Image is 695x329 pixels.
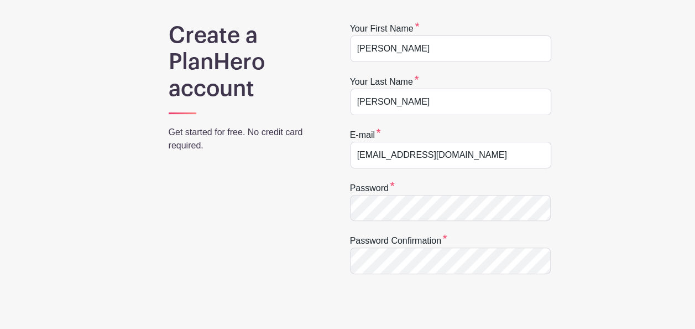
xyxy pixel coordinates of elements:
input: e.g. Julie [350,35,551,62]
label: Password confirmation [350,234,447,248]
label: E-mail [350,128,381,142]
label: Your first name [350,22,420,35]
label: Your last name [350,75,419,89]
h1: Create a PlanHero account [169,22,321,102]
p: Get started for free. No credit card required. [169,126,321,152]
input: e.g. julie@eventco.com [350,142,551,168]
input: e.g. Smith [350,89,551,115]
label: Password [350,182,395,195]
